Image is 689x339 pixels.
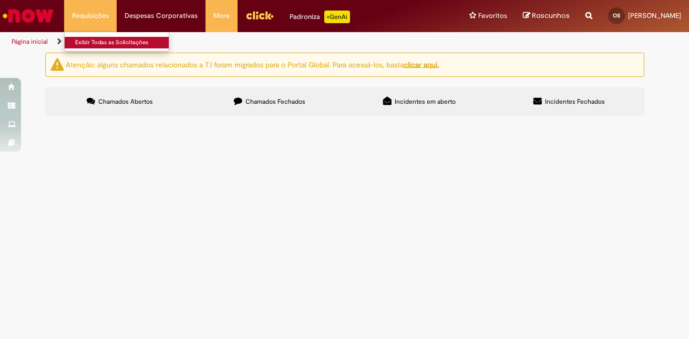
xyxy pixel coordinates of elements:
p: +GenAi [324,11,350,23]
img: ServiceNow [1,5,55,26]
a: clicar aqui. [404,59,439,69]
ng-bind-html: Atenção: alguns chamados relacionados a T.I foram migrados para o Portal Global. Para acessá-los,... [66,59,439,69]
span: More [213,11,230,21]
img: click_logo_yellow_360x200.png [245,7,274,23]
span: Despesas Corporativas [125,11,198,21]
span: Rascunhos [532,11,570,21]
ul: Trilhas de página [8,32,451,52]
span: Chamados Fechados [245,97,305,106]
span: OS [613,12,620,19]
ul: Requisições [64,32,169,52]
span: Chamados Abertos [98,97,153,106]
span: Incidentes em aberto [395,97,456,106]
div: Padroniza [290,11,350,23]
a: Página inicial [12,37,48,46]
a: Rascunhos [523,11,570,21]
span: [PERSON_NAME] [628,11,681,20]
span: Requisições [72,11,109,21]
span: Favoritos [478,11,507,21]
a: Exibir Todas as Solicitações [65,37,180,48]
span: Incidentes Fechados [545,97,605,106]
